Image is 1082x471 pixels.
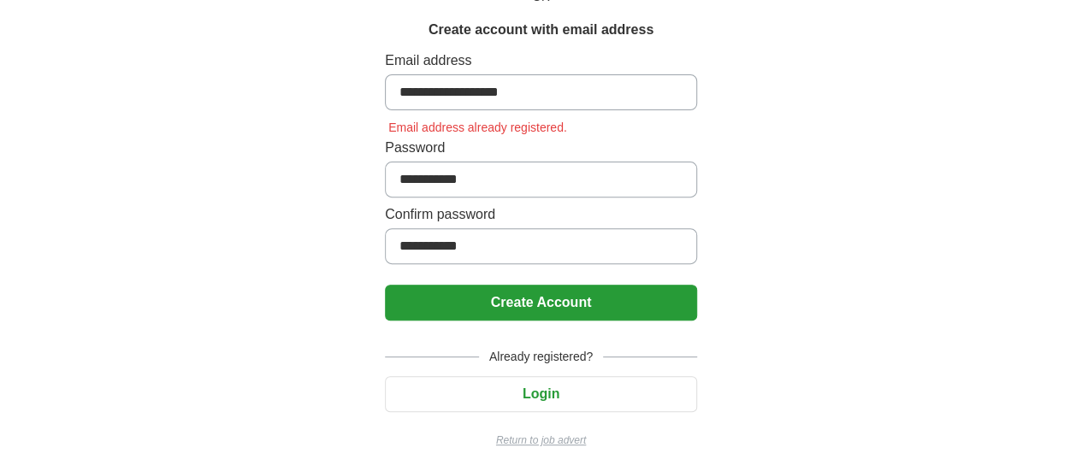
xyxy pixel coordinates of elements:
a: Login [385,386,697,401]
button: Login [385,376,697,412]
label: Email address [385,50,697,71]
span: Already registered? [479,348,603,366]
h1: Create account with email address [429,20,653,40]
button: Create Account [385,285,697,321]
a: Return to job advert [385,433,697,448]
label: Confirm password [385,204,697,225]
label: Password [385,138,697,158]
span: Email address already registered. [385,121,571,134]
